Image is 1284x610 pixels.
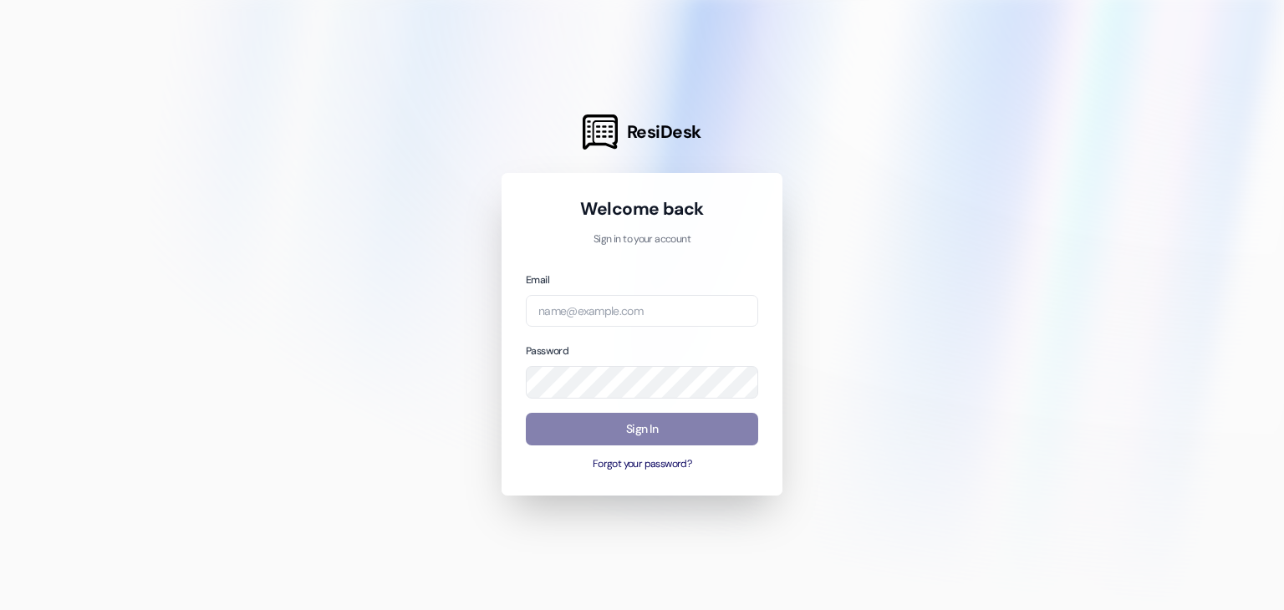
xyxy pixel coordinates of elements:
[526,457,758,472] button: Forgot your password?
[526,344,568,358] label: Password
[526,273,549,287] label: Email
[526,413,758,445] button: Sign In
[526,232,758,247] p: Sign in to your account
[627,120,701,144] span: ResiDesk
[526,295,758,328] input: name@example.com
[526,197,758,221] h1: Welcome back
[583,114,618,150] img: ResiDesk Logo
